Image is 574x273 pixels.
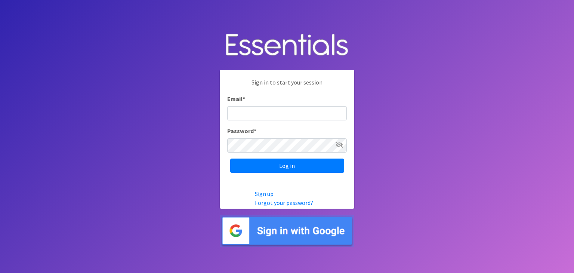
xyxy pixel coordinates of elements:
p: Sign in to start your session [227,78,347,94]
label: Email [227,94,245,103]
img: Human Essentials [220,26,354,65]
label: Password [227,126,256,135]
abbr: required [254,127,256,135]
abbr: required [243,95,245,102]
a: Sign up [255,190,274,197]
input: Log in [230,159,344,173]
img: Sign in with Google [220,215,354,247]
a: Forgot your password? [255,199,313,206]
